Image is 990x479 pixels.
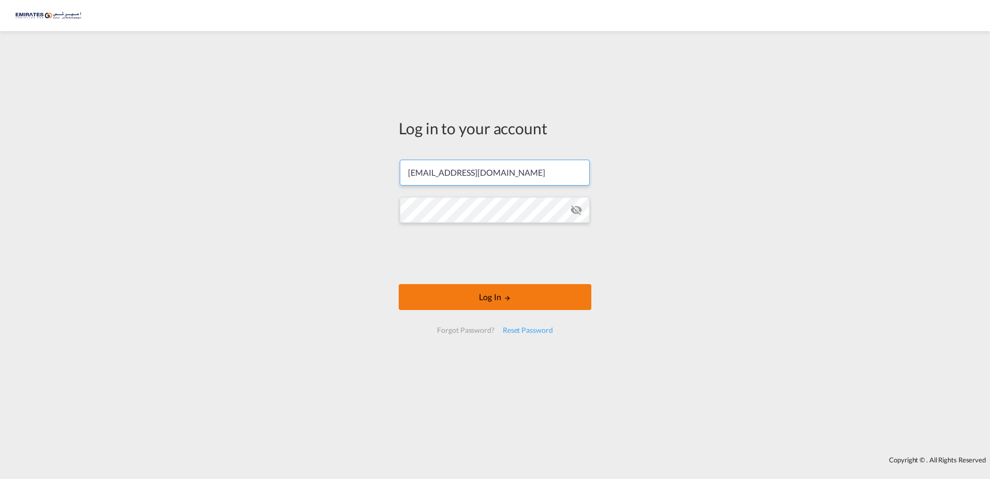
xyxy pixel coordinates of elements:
[570,204,583,216] md-icon: icon-eye-off
[416,233,574,274] iframe: reCAPTCHA
[400,160,590,186] input: Enter email/phone number
[399,284,591,310] button: LOGIN
[433,321,498,340] div: Forgot Password?
[16,4,85,27] img: c67187802a5a11ec94275b5db69a26e6.png
[399,117,591,139] div: Log in to your account
[499,321,557,340] div: Reset Password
